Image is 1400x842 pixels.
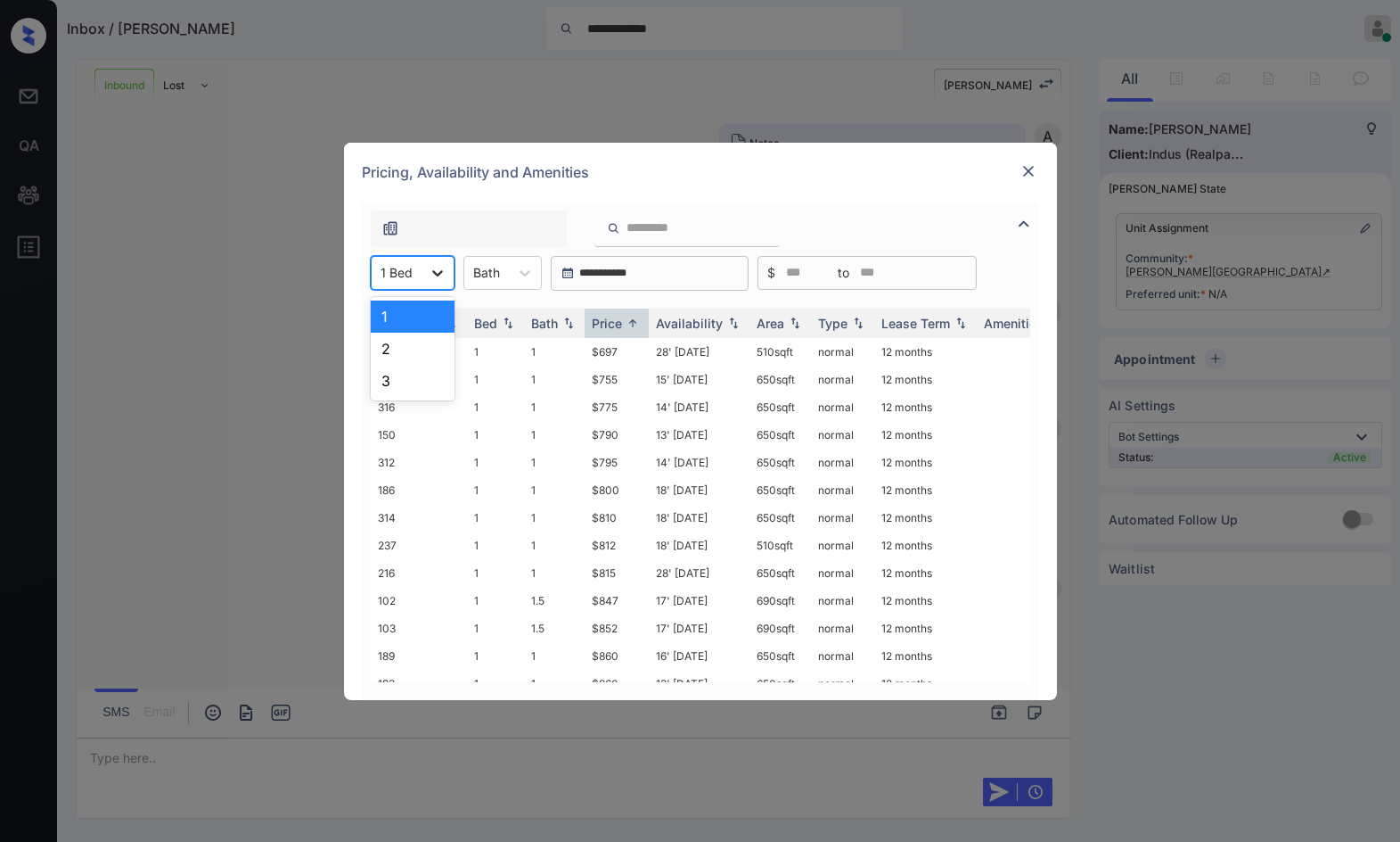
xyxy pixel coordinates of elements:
[649,559,749,587] td: 28' [DATE]
[874,476,977,504] td: 12 months
[874,393,977,421] td: 12 months
[874,366,977,393] td: 12 months
[474,316,497,331] div: Bed
[524,476,585,504] td: 1
[371,587,467,615] td: 102
[499,317,517,329] img: sorting
[467,338,524,366] td: 1
[757,316,784,331] div: Area
[531,316,558,331] div: Bath
[585,338,649,366] td: $697
[874,532,977,559] td: 12 months
[649,615,749,642] td: 17' [DATE]
[467,476,524,504] td: 1
[585,449,649,476] td: $795
[749,532,811,559] td: 510 sqft
[524,366,585,393] td: 1
[749,559,811,587] td: 650 sqft
[874,421,977,449] td: 12 months
[649,338,749,366] td: 28' [DATE]
[467,421,524,449] td: 1
[371,504,467,532] td: 314
[811,587,874,615] td: normal
[811,476,874,504] td: normal
[592,316,622,331] div: Price
[524,421,585,449] td: 1
[811,421,874,449] td: normal
[818,316,847,331] div: Type
[725,317,742,329] img: sorting
[371,333,454,365] div: 2
[585,615,649,642] td: $852
[585,532,649,559] td: $812
[649,504,749,532] td: 18' [DATE]
[649,449,749,476] td: 14' [DATE]
[467,393,524,421] td: 1
[952,317,970,329] img: sorting
[371,642,467,670] td: 189
[467,504,524,532] td: 1
[371,615,467,642] td: 103
[874,449,977,476] td: 12 months
[467,532,524,559] td: 1
[811,338,874,366] td: normal
[371,670,467,698] td: 193
[371,421,467,449] td: 150
[1019,162,1037,180] img: close
[749,449,811,476] td: 650 sqft
[649,421,749,449] td: 13' [DATE]
[585,642,649,670] td: $860
[811,559,874,587] td: normal
[874,504,977,532] td: 12 months
[749,504,811,532] td: 650 sqft
[811,670,874,698] td: normal
[371,532,467,559] td: 237
[874,559,977,587] td: 12 months
[649,532,749,559] td: 18' [DATE]
[1013,213,1035,235] img: icon-zuma
[344,143,1057,202] div: Pricing, Availability and Amenities
[585,393,649,421] td: $775
[585,504,649,532] td: $810
[874,615,977,642] td: 12 months
[749,670,811,698] td: 650 sqft
[749,366,811,393] td: 650 sqft
[524,338,585,366] td: 1
[649,670,749,698] td: 13' [DATE]
[749,476,811,504] td: 650 sqft
[874,587,977,615] td: 12 months
[524,670,585,698] td: 1
[524,615,585,642] td: 1.5
[874,642,977,670] td: 12 months
[749,421,811,449] td: 650 sqft
[874,670,977,698] td: 12 months
[371,449,467,476] td: 312
[881,316,950,331] div: Lease Term
[585,587,649,615] td: $847
[524,559,585,587] td: 1
[656,316,723,331] div: Availability
[585,421,649,449] td: $790
[607,220,620,236] img: icon-zuma
[811,532,874,559] td: normal
[524,642,585,670] td: 1
[467,449,524,476] td: 1
[811,393,874,421] td: normal
[811,642,874,670] td: normal
[786,317,804,329] img: sorting
[371,393,467,421] td: 316
[749,393,811,421] td: 650 sqft
[371,365,454,397] div: 3
[585,559,649,587] td: $815
[874,338,977,366] td: 12 months
[649,587,749,615] td: 17' [DATE]
[524,587,585,615] td: 1.5
[524,393,585,421] td: 1
[560,317,577,329] img: sorting
[649,366,749,393] td: 15' [DATE]
[811,449,874,476] td: normal
[371,301,454,333] div: 1
[371,559,467,587] td: 216
[849,317,867,329] img: sorting
[767,263,775,283] span: $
